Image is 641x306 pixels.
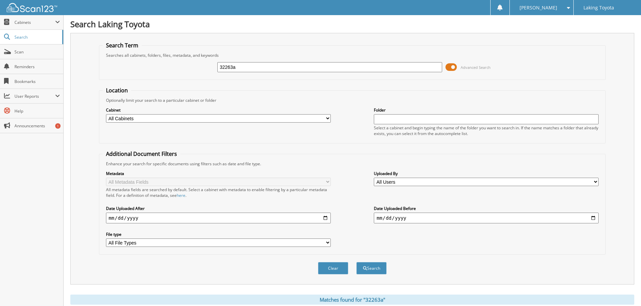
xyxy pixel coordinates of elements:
[70,295,634,305] div: Matches found for "32263a"
[106,213,331,223] input: start
[520,6,557,10] span: [PERSON_NAME]
[583,6,614,10] span: Laking Toyota
[14,79,60,84] span: Bookmarks
[14,108,60,114] span: Help
[55,123,61,129] div: 1
[103,52,602,58] div: Searches all cabinets, folders, files, metadata, and keywords
[106,187,331,198] div: All metadata fields are searched by default. Select a cabinet with metadata to enable filtering b...
[374,171,599,176] label: Uploaded By
[356,262,387,274] button: Search
[14,34,59,40] span: Search
[14,123,60,129] span: Announcements
[7,3,57,12] img: scan123-logo-white.svg
[103,87,131,94] legend: Location
[14,93,55,99] span: User Reports
[103,150,180,158] legend: Additional Document Filters
[106,231,331,237] label: File type
[106,206,331,211] label: Date Uploaded After
[14,19,55,25] span: Cabinets
[103,97,602,103] div: Optionally limit your search to a particular cabinet or folder
[106,171,331,176] label: Metadata
[103,42,142,49] legend: Search Term
[106,107,331,113] label: Cabinet
[374,213,599,223] input: end
[374,206,599,211] label: Date Uploaded Before
[103,161,602,167] div: Enhance your search for specific documents using filters such as date and file type.
[70,18,634,30] h1: Search Laking Toyota
[14,64,60,70] span: Reminders
[374,107,599,113] label: Folder
[461,65,491,70] span: Advanced Search
[14,49,60,55] span: Scan
[318,262,348,274] button: Clear
[374,125,599,136] div: Select a cabinet and begin typing the name of the folder you want to search in. If the name match...
[177,192,185,198] a: here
